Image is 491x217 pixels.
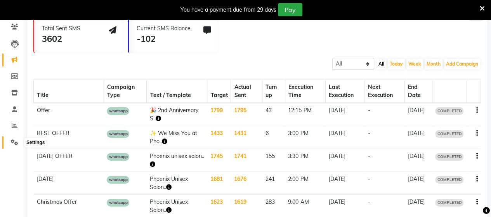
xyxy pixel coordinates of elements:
[34,172,104,195] td: [DATE]
[147,149,207,172] td: Phoenix unisex salon..
[231,103,262,126] td: 1795
[104,80,146,103] th: Campaign Type
[137,24,191,33] div: Current SMS Balance
[231,172,262,195] td: 1676
[285,126,325,149] td: 3:00 PM
[262,80,285,103] th: Turn up
[404,103,432,126] td: [DATE]
[364,149,404,172] td: -
[231,149,262,172] td: 1741
[107,107,129,115] span: whatsapp
[285,80,325,103] th: Execution Time
[34,149,104,172] td: [DATE] OFFER
[404,80,432,103] th: End Date
[107,130,129,138] span: whatsapp
[285,149,325,172] td: 3:30 PM
[147,126,207,149] td: ✨ We Miss You at Pho..
[42,33,80,45] div: 3602
[404,149,432,172] td: [DATE]
[364,80,404,103] th: Next Execution
[388,59,405,69] button: Today
[325,149,364,172] td: [DATE]
[107,153,129,161] span: whatsapp
[444,59,480,69] button: Add Campaign
[24,138,47,147] div: Settings
[207,149,231,172] td: 1745
[435,176,463,184] span: COMPLETED
[404,126,432,149] td: [DATE]
[262,172,285,195] td: 241
[147,103,207,126] td: 🎉 2nd Anniversary S..
[207,103,231,126] td: 1799
[376,59,386,69] button: All
[325,172,364,195] td: [DATE]
[364,103,404,126] td: -
[325,126,364,149] td: [DATE]
[207,172,231,195] td: 1681
[435,130,463,138] span: COMPLETED
[231,80,262,103] th: Actual Sent
[231,126,262,149] td: 1431
[34,126,104,149] td: BEST OFFER
[262,126,285,149] td: 6
[364,126,404,149] td: -
[147,172,207,195] td: Phoenix Unisex Salon..
[147,80,207,103] th: Text / Template
[42,24,80,33] div: Total Sent SMS
[207,80,231,103] th: Target
[262,149,285,172] td: 155
[364,172,404,195] td: -
[285,103,325,126] td: 12:15 PM
[278,3,302,16] button: Pay
[435,199,463,207] span: COMPLETED
[262,103,285,126] td: 43
[404,172,432,195] td: [DATE]
[325,80,364,103] th: Last Execution
[180,6,276,14] div: You have a payment due from 29 days
[34,103,104,126] td: Offer
[107,199,129,207] span: whatsapp
[285,172,325,195] td: 2:00 PM
[107,176,129,184] span: whatsapp
[406,59,423,69] button: Week
[207,126,231,149] td: 1433
[34,80,104,103] th: Title
[425,59,442,69] button: Month
[435,153,463,161] span: COMPLETED
[325,103,364,126] td: [DATE]
[137,33,191,45] div: -102
[435,107,463,115] span: COMPLETED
